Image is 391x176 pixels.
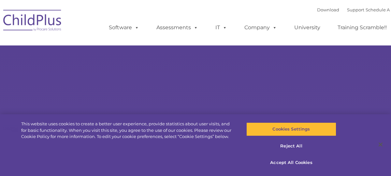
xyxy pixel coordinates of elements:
[102,21,146,34] a: Software
[373,137,388,152] button: Close
[150,21,205,34] a: Assessments
[246,122,336,136] button: Cookies Settings
[246,156,336,170] button: Accept All Cookies
[347,7,364,12] a: Support
[21,121,235,140] div: This website uses cookies to create a better user experience, provide statistics about user visit...
[238,21,283,34] a: Company
[246,139,336,153] button: Reject All
[288,21,327,34] a: University
[317,7,339,12] a: Download
[209,21,234,34] a: IT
